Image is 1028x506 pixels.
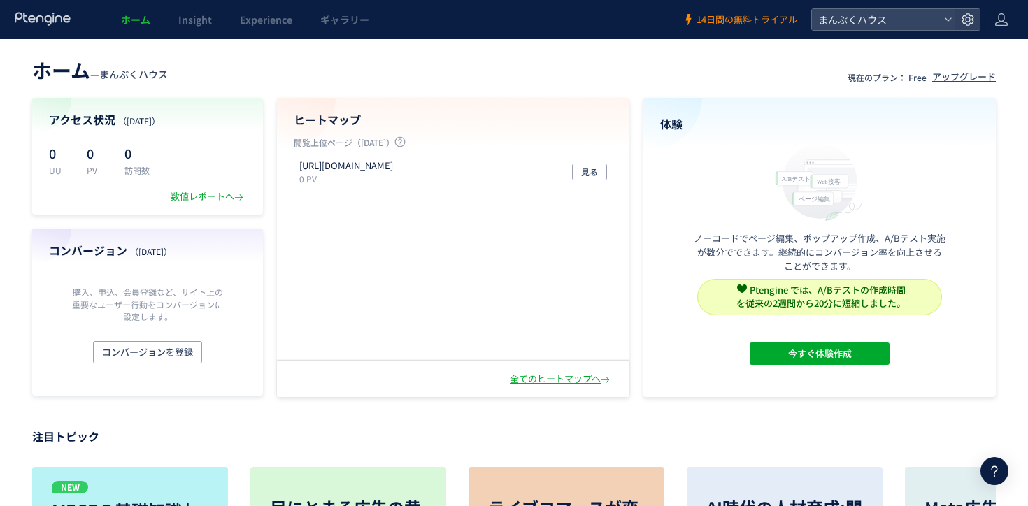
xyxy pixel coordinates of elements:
div: アップグレード [932,71,996,84]
p: UU [49,164,70,176]
span: まんぷくハウス [814,9,938,30]
h4: 体験 [660,116,979,132]
button: 今すぐ体験作成 [750,342,890,365]
div: 全てのヒートマップへ [510,373,613,386]
span: コンバージョンを登録 [102,341,193,363]
span: ギャラリー [320,13,369,27]
span: （[DATE]） [130,245,172,257]
h4: ヒートマップ [294,112,613,128]
span: まんぷくハウス [99,67,168,81]
span: （[DATE]） [118,115,160,127]
p: 訪問数 [124,164,150,176]
span: Experience [240,13,292,27]
div: 数値レポートへ [171,190,246,203]
p: ノーコードでページ編集、ポップアップ作成、A/Bテスト実施が数分でできます。継続的にコンバージョン率を向上させることができます。 [694,231,945,273]
p: 購入、申込、会員登録など、サイト上の重要なユーザー行動をコンバージョンに設定します。 [69,286,227,321]
span: Insight [178,13,212,27]
button: 見る [572,164,607,180]
span: ホーム [121,13,150,27]
span: ホーム [32,56,90,84]
h4: コンバージョン [49,243,246,259]
span: 今すぐ体験作成 [788,342,852,365]
h4: アクセス状況 [49,112,246,128]
p: 注目トピック [32,425,996,447]
p: 0 [87,142,108,164]
div: — [32,56,168,84]
a: 14日間の無料トライアル [683,13,797,27]
img: home_experience_onbo_jp-C5-EgdA0.svg [769,140,871,222]
p: https://manpukuhouse.com/20250903181558 [299,159,393,173]
span: 14日間の無料トライアル [697,13,797,27]
p: 0 [124,142,150,164]
p: 0 PV [299,173,399,185]
p: NEW [52,481,88,493]
p: 現在のプラン： Free [848,71,927,83]
p: 閲覧上位ページ（[DATE]） [294,136,613,154]
span: 見る [581,164,598,180]
span: Ptengine では、A/Bテストの作成時間 を従来の2週間から20分に短縮しました。 [736,283,906,310]
p: PV [87,164,108,176]
img: svg+xml,%3c [737,284,747,294]
p: 0 [49,142,70,164]
button: コンバージョンを登録 [93,341,202,363]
